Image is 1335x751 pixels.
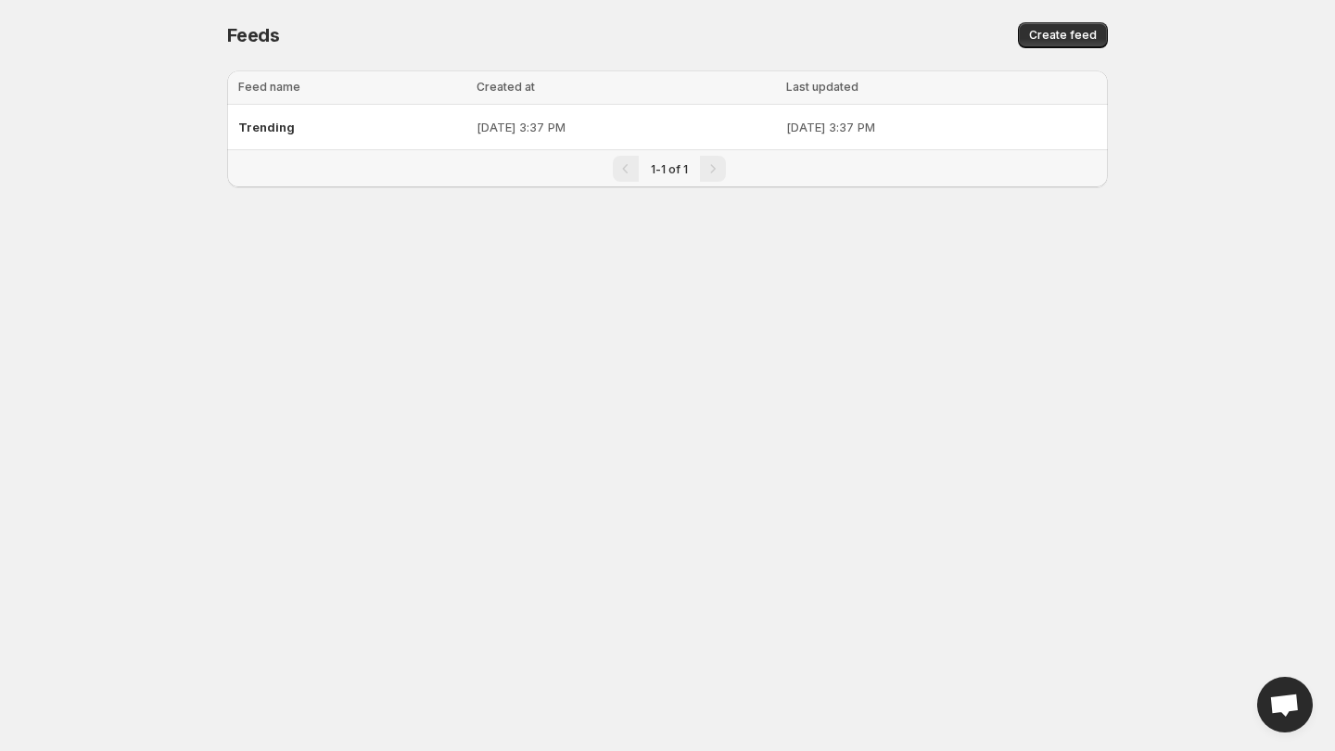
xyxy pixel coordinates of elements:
[477,118,775,136] p: [DATE] 3:37 PM
[477,80,535,94] span: Created at
[786,80,858,94] span: Last updated
[238,80,300,94] span: Feed name
[786,118,1097,136] p: [DATE] 3:37 PM
[1257,677,1313,732] div: Open chat
[1018,22,1108,48] button: Create feed
[227,24,280,46] span: Feeds
[651,162,688,176] span: 1-1 of 1
[227,149,1108,187] nav: Pagination
[238,120,295,134] span: Trending
[1029,28,1097,43] span: Create feed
